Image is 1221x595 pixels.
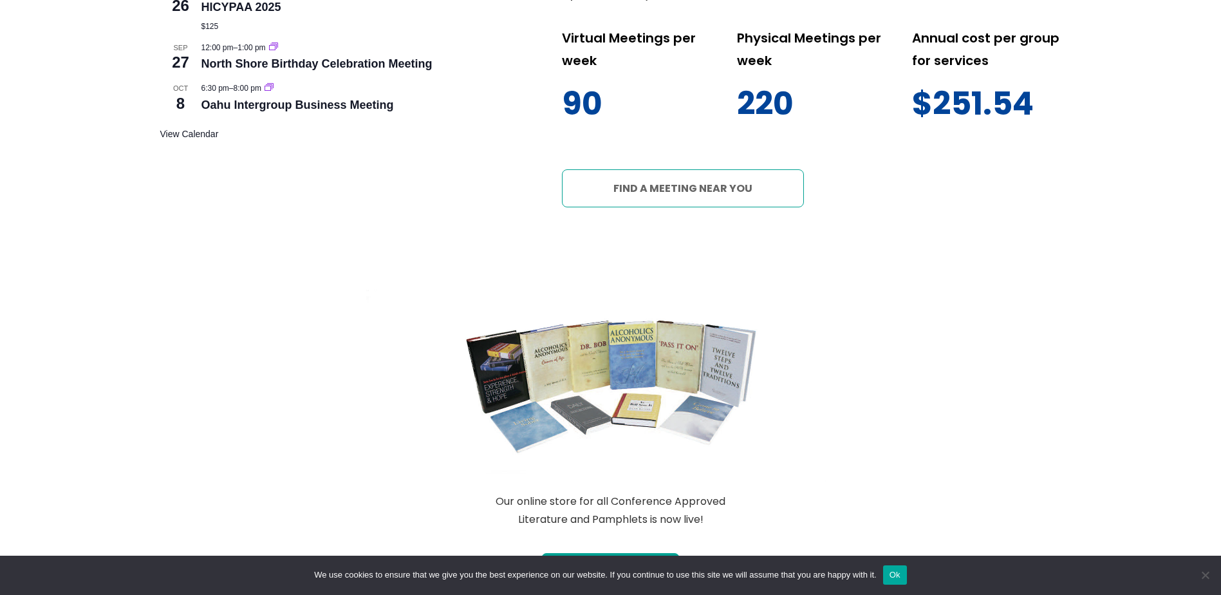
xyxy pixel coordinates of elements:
[160,52,201,73] span: 27
[737,77,886,132] p: 220
[1198,569,1211,581] span: No
[201,57,433,71] a: North Shore Birthday Celebration Meeting
[265,84,274,93] a: Event series: Oahu Intergroup Business Meeting
[160,83,201,94] span: Oct
[201,22,219,31] span: $125
[201,84,264,93] time: –
[737,27,886,72] p: Physical Meetings per week
[201,1,281,14] a: HICYPAA 2025
[201,99,394,112] a: Oahu Intergroup Business Meeting
[912,77,1061,132] p: $251.54
[269,43,278,52] a: Event series: North Shore Birthday Celebration Meeting
[405,487,817,529] figcaption: Our online store for all Conference Approved Literature and Pamphlets is now live!
[314,569,876,581] span: We use cookies to ensure that we give you the best experience on our website. If you continue to ...
[562,27,711,72] p: Virtual Meetings per week
[201,43,268,52] time: –
[883,565,907,585] button: Ok
[160,93,201,115] span: 8
[160,42,201,53] span: Sep
[160,129,219,140] a: View Calendar
[201,84,229,93] span: 6:30 pm
[541,553,680,590] a: start shopping
[912,27,1061,72] p: Annual cost per group for services
[562,169,804,207] a: Find a meeting near you
[201,43,234,52] span: 12:00 pm
[366,290,855,482] img: Order Online
[562,77,711,132] p: 90
[238,43,265,52] span: 1:00 pm
[234,84,261,93] span: 8:00 pm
